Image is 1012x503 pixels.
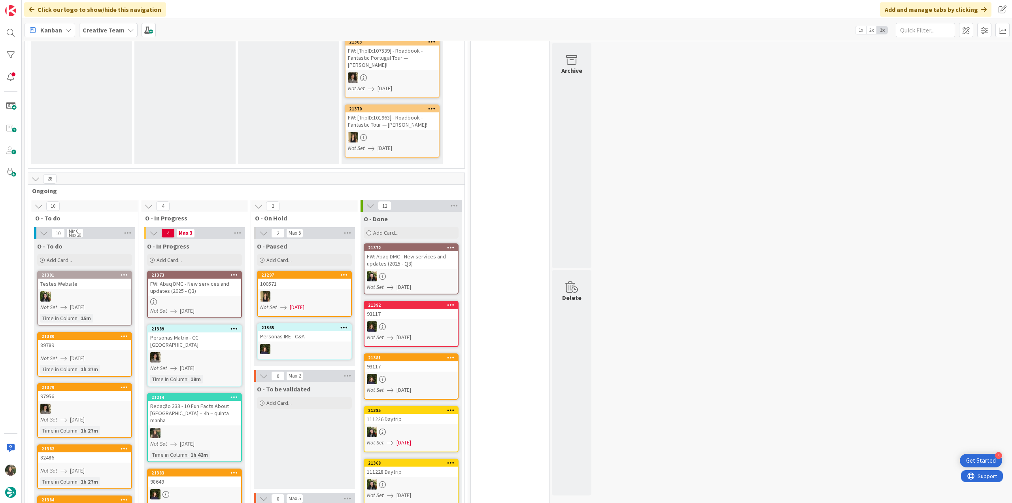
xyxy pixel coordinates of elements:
div: FW: Abaq DMC - New services and updates (2025 - Q3) [364,251,458,269]
div: BC [364,271,458,281]
div: 21383 [148,469,241,476]
div: BC [364,479,458,490]
div: 1h 27m [79,365,100,374]
div: 82486 [38,452,131,463]
a: 2138089789Not Set[DATE]Time in Column:1h 27m [37,332,132,377]
span: : [77,477,79,486]
a: 21214Redação 333 - 10 Fun Facts About [GEOGRAPHIC_DATA] – 4h – quinta manhaIGNot Set[DATE]Time in... [147,393,242,462]
span: [DATE] [396,386,411,394]
span: : [77,314,79,323]
i: Not Set [150,364,167,372]
div: Add and manage tabs by clicking [880,2,991,17]
input: Quick Filter... [896,23,955,37]
span: 3x [877,26,887,34]
div: 1h 27m [79,477,100,486]
span: Add Card... [157,256,182,264]
span: O - On Hold [255,214,348,222]
div: Delete [562,293,582,302]
i: Not Set [150,307,167,314]
i: Not Set [367,439,384,446]
span: [DATE] [396,283,411,291]
a: 21389Personas Matrix - CC [GEOGRAPHIC_DATA]MSNot Set[DATE]Time in Column:19m [147,325,242,387]
a: 21297100571SPNot Set[DATE] [257,271,352,317]
img: BC [367,271,377,281]
div: 21214Redação 333 - 10 Fun Facts About [GEOGRAPHIC_DATA] – 4h – quinta manha [148,394,241,425]
div: 21368111228 Daytrip [364,459,458,477]
img: BC [367,479,377,490]
div: 21214 [148,394,241,401]
div: 21384 [42,497,131,503]
span: [DATE] [70,354,85,363]
i: Not Set [367,492,384,499]
div: 98649 [148,476,241,487]
a: 21372FW: Abaq DMC - New services and updates (2025 - Q3)BCNot Set[DATE] [364,243,459,294]
div: Time in Column [40,426,77,435]
div: 21370 [349,106,439,112]
span: [DATE] [70,467,85,475]
img: avatar [5,487,16,498]
i: Not Set [150,440,167,447]
div: 21385111226 Daytrip [364,407,458,424]
span: 0 [271,371,285,381]
div: Min 0 [69,229,78,233]
span: : [187,375,189,383]
i: Not Set [367,334,384,341]
div: MC [364,321,458,332]
div: 15m [79,314,93,323]
div: 21363 [349,39,439,45]
div: MC [258,344,351,354]
div: FW: [TripID:101963] - Roadbook - Fantastic Tour — [PERSON_NAME]! [346,112,439,130]
span: [DATE] [396,438,411,447]
div: 21391Testes Website [38,271,131,289]
div: MS [346,72,439,83]
div: 21381 [364,354,458,361]
div: 21385 [364,407,458,414]
div: 21365 [258,324,351,331]
b: Creative Team [83,26,125,34]
div: 21389 [151,326,241,332]
span: [DATE] [180,307,194,315]
i: Not Set [40,355,57,362]
div: 2138282486 [38,445,131,463]
div: 111228 Daytrip [364,467,458,477]
a: 2138282486Not Set[DATE]Time in Column:1h 27m [37,444,132,489]
a: 2138193117MCNot Set[DATE] [364,353,459,400]
div: 19m [189,375,203,383]
a: 21385111226 DaytripBCNot Set[DATE] [364,406,459,452]
span: : [187,450,189,459]
span: 2 [266,201,279,211]
i: Not Set [40,304,57,311]
div: MC [364,374,458,384]
span: [DATE] [70,303,85,311]
i: Not Set [40,416,57,423]
div: 21370FW: [TripID:101963] - Roadbook - Fantastic Tour — [PERSON_NAME]! [346,105,439,130]
i: Not Set [367,283,384,290]
span: Add Card... [373,229,398,236]
span: O - To do [35,214,128,222]
img: Visit kanbanzone.com [5,5,16,16]
div: 1h 27m [79,426,100,435]
span: 2 [271,228,285,238]
div: 21368 [364,459,458,467]
div: 21385 [368,408,458,413]
span: [DATE] [378,144,392,152]
a: 21363FW: [TripID:107539] - Roadbook - Fantastic Portugal Tour — [PERSON_NAME]!MSNot Set[DATE] [345,38,440,98]
div: 111226 Daytrip [364,414,458,424]
div: 89789 [38,340,131,350]
div: Personas IRE - C&A [258,331,351,342]
div: 21392 [364,302,458,309]
div: 21363FW: [TripID:107539] - Roadbook - Fantastic Portugal Tour — [PERSON_NAME]! [346,38,439,70]
i: Not Set [367,386,384,393]
i: Not Set [40,467,57,474]
div: 21391 [42,272,131,278]
img: BC [40,291,51,302]
div: 21297 [258,271,351,279]
div: Time in Column [150,450,187,459]
a: 21365Personas IRE - C&AMC [257,323,352,360]
span: Ongoing [32,187,455,195]
div: Time in Column [40,314,77,323]
div: BC [38,291,131,302]
div: 21389 [148,325,241,332]
img: MS [40,404,51,414]
span: O - In Progress [145,214,238,222]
